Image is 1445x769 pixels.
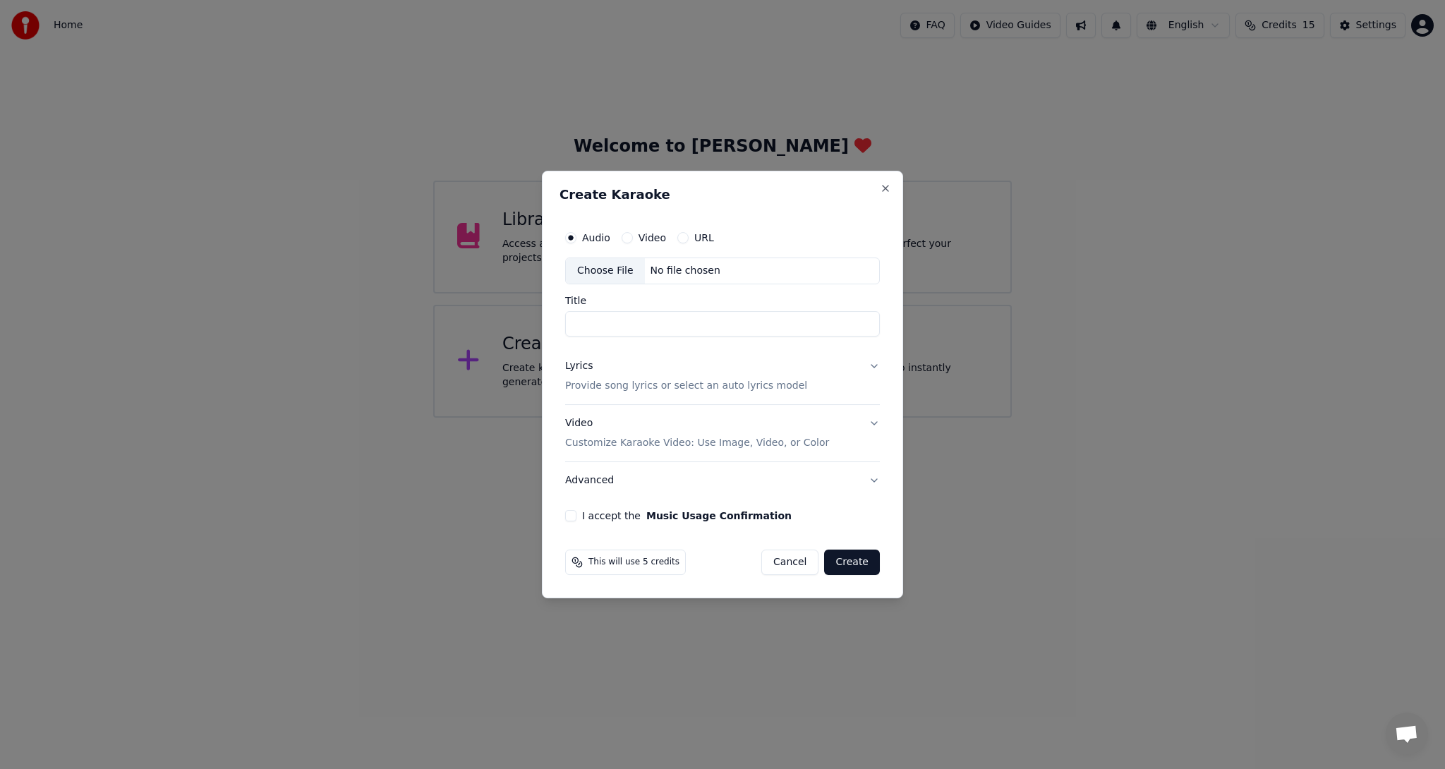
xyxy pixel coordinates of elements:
[565,436,829,450] p: Customize Karaoke Video: Use Image, Video, or Color
[645,264,726,278] div: No file chosen
[566,258,645,284] div: Choose File
[761,550,818,575] button: Cancel
[646,511,792,521] button: I accept the
[588,557,679,568] span: This will use 5 credits
[694,233,714,243] label: URL
[565,296,880,305] label: Title
[560,188,885,201] h2: Create Karaoke
[565,348,880,404] button: LyricsProvide song lyrics or select an auto lyrics model
[582,233,610,243] label: Audio
[824,550,880,575] button: Create
[565,462,880,499] button: Advanced
[639,233,666,243] label: Video
[565,359,593,373] div: Lyrics
[565,379,807,393] p: Provide song lyrics or select an auto lyrics model
[582,511,792,521] label: I accept the
[565,416,829,450] div: Video
[565,405,880,461] button: VideoCustomize Karaoke Video: Use Image, Video, or Color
